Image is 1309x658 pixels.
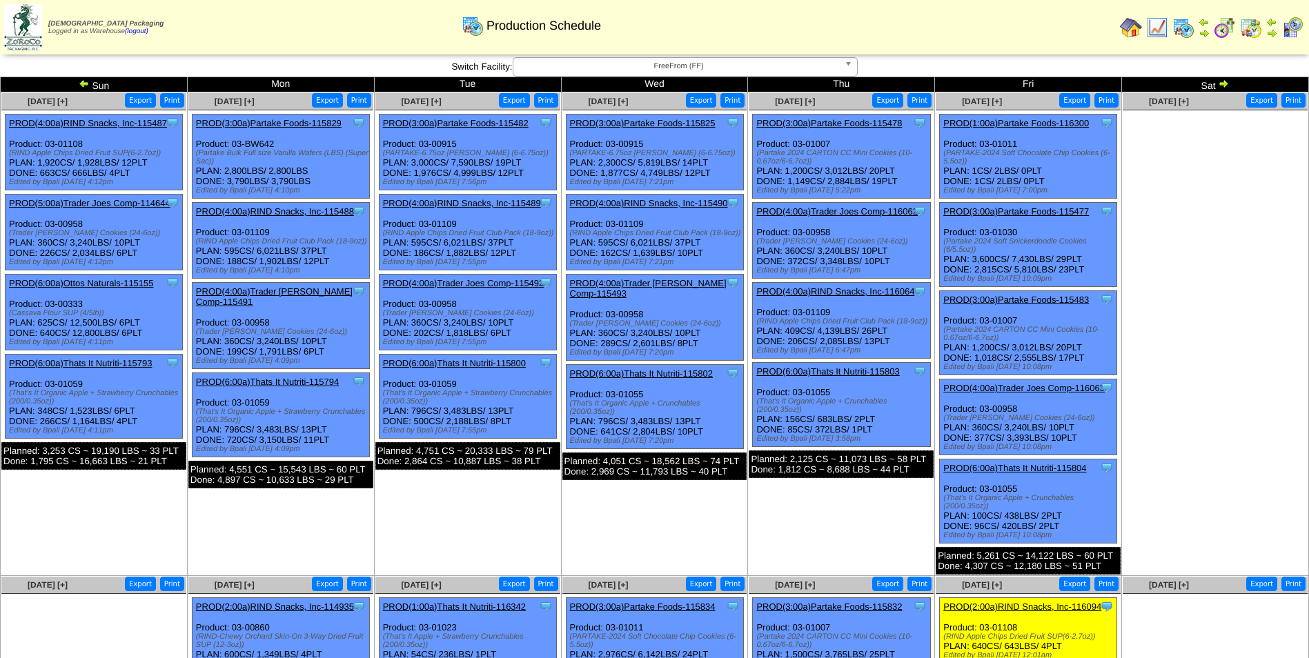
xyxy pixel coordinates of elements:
div: Edited by Bpali [DATE] 7:21pm [570,178,743,186]
button: Export [1059,93,1090,108]
div: Edited by Bpali [DATE] 7:21pm [570,258,743,266]
a: (logout) [125,28,148,35]
img: calendarprod.gif [462,14,484,37]
span: FreeFrom (FF) [519,58,839,74]
a: [DATE] [+] [588,97,628,106]
span: [DATE] [+] [588,580,628,590]
button: Export [499,577,530,591]
div: Edited by Bpali [DATE] 4:11pm [9,338,182,346]
a: PROD(6:00a)Thats It Nutriti-115793 [9,358,152,368]
div: (That's It Organic Apple + Crunchables (200/0.35oz)) [943,494,1116,510]
img: calendarblend.gif [1214,17,1236,39]
img: Tooltip [539,599,553,613]
span: [DEMOGRAPHIC_DATA] Packaging [48,20,164,28]
button: Print [1094,93,1119,108]
div: Planned: 4,551 CS ~ 15,543 LBS ~ 60 PLT Done: 4,897 CS ~ 10,633 LBS ~ 29 PLT [188,461,373,488]
button: Export [1059,577,1090,591]
div: (That's It Organic Apple + Crunchables (200/0.35oz)) [756,397,929,414]
div: Edited by Bpali [DATE] 4:10pm [196,186,369,195]
img: Tooltip [1100,461,1114,475]
img: Tooltip [726,116,740,130]
a: [DATE] [+] [402,580,442,590]
div: (PARTAKE-2024 Soft Chocolate Chip Cookies (6-5.5oz)) [570,632,743,649]
div: Edited by Bpali [DATE] 10:08pm [943,363,1116,371]
img: Tooltip [726,599,740,613]
td: Fri [935,77,1122,92]
img: Tooltip [539,356,553,370]
a: PROD(4:00a)Trader [PERSON_NAME] Comp-115493 [570,278,727,299]
img: Tooltip [166,276,179,290]
div: Edited by Bpali [DATE] 7:20pm [570,348,743,357]
div: (Partake 2024 CARTON CC Mini Cookies (10-0.67oz/6-6.7oz)) [756,632,929,649]
div: (Trader [PERSON_NAME] Cookies (24-6oz)) [196,328,369,336]
button: Print [347,93,371,108]
a: [DATE] [+] [775,580,815,590]
span: Production Schedule [486,19,601,33]
a: PROD(4:00a)Trader Joes Comp-115492 [383,278,544,288]
span: Logged in as Warehouse [48,20,164,35]
div: (Trader [PERSON_NAME] Cookies (24-6oz)) [383,309,556,317]
a: PROD(2:00a)RIND Snacks, Inc-114935 [196,601,354,612]
div: Product: 03-01059 PLAN: 348CS / 1,523LBS / 6PLT DONE: 266CS / 1,164LBS / 4PLT [6,355,183,439]
div: Edited by Bpali [DATE] 4:11pm [9,426,182,435]
div: Edited by Bpali [DATE] 7:56pm [383,178,556,186]
div: Product: 03-01059 PLAN: 796CS / 3,483LBS / 13PLT DONE: 720CS / 3,150LBS / 11PLT [192,373,369,457]
div: (Trader [PERSON_NAME] Cookies (24-6oz)) [570,319,743,328]
span: [DATE] [+] [1149,97,1189,106]
div: (That's It Organic Apple + Strawberry Crunchables (200/0.35oz)) [196,408,369,424]
a: [DATE] [+] [962,580,1002,590]
div: (That's It Organic Apple + Strawberry Crunchables (200/0.35oz)) [9,389,182,406]
div: Product: 03-00958 PLAN: 360CS / 3,240LBS / 10PLT DONE: 202CS / 1,818LBS / 6PLT [379,275,556,350]
button: Print [160,577,184,591]
button: Print [720,577,745,591]
div: (RIND Apple Chips Dried Fruit SUP(6-2.7oz)) [943,632,1116,641]
img: Tooltip [1100,599,1114,613]
td: Wed [561,77,748,92]
a: PROD(4:00a)RIND Snacks, Inc-115487 [9,118,167,128]
div: Edited by Bpali [DATE] 10:08pm [943,531,1116,539]
img: Tooltip [539,196,553,210]
img: Tooltip [352,284,366,298]
div: Product: 03-01109 PLAN: 595CS / 6,021LBS / 37PLT DONE: 162CS / 1,639LBS / 10PLT [566,195,743,270]
a: PROD(3:00a)Partake Foods-115478 [756,118,902,128]
a: PROD(3:00a)Partake Foods-115482 [383,118,529,128]
button: Print [1281,93,1306,108]
img: Tooltip [166,196,179,210]
a: PROD(1:00a)Partake Foods-116300 [943,118,1089,128]
div: Product: 03-01011 PLAN: 1CS / 2LBS / 0PLT DONE: 1CS / 2LBS / 0PLT [940,114,1117,199]
img: home.gif [1120,17,1142,39]
button: Print [1281,577,1306,591]
img: Tooltip [913,284,927,298]
div: (PARTAKE-2024 Soft Chocolate Chip Cookies (6-5.5oz)) [943,149,1116,166]
img: calendarinout.gif [1240,17,1262,39]
img: Tooltip [352,599,366,613]
img: arrowleft.gif [1266,17,1277,28]
a: [DATE] [+] [28,580,68,590]
div: (PARTAKE-6.75oz [PERSON_NAME] (6-6.75oz)) [383,149,556,157]
a: PROD(6:00a)Ottos Naturals-115155 [9,278,154,288]
a: PROD(6:00a)Thats It Nutriti-115802 [570,368,713,379]
button: Print [1094,577,1119,591]
a: PROD(4:00a)RIND Snacks, Inc-116064 [756,286,914,297]
td: Mon [187,77,374,92]
div: Product: 03-00915 PLAN: 3,000CS / 7,590LBS / 19PLT DONE: 1,976CS / 4,999LBS / 12PLT [379,114,556,190]
a: PROD(4:00a)RIND Snacks, Inc-115488 [196,206,354,217]
div: (RIND Apple Chips Dried Fruit Club Pack (18-9oz)) [383,229,556,237]
span: [DATE] [+] [1149,580,1189,590]
div: (RIND Apple Chips Dried Fruit SUP(6-2.7oz)) [9,149,182,157]
div: Product: 03-00958 PLAN: 360CS / 3,240LBS / 10PLT DONE: 289CS / 2,601LBS / 8PLT [566,275,743,361]
div: Product: 03-01108 PLAN: 1,920CS / 1,928LBS / 12PLT DONE: 663CS / 666LBS / 4PLT [6,114,183,190]
div: Product: 03-01030 PLAN: 3,600CS / 7,430LBS / 29PLT DONE: 2,815CS / 5,810LBS / 23PLT [940,203,1117,287]
div: Edited by Bpali [DATE] 10:08pm [943,443,1116,451]
a: [DATE] [+] [962,97,1002,106]
div: Edited by Bpali [DATE] 7:00pm [943,186,1116,195]
button: Print [347,577,371,591]
img: arrowright.gif [1266,28,1277,39]
a: PROD(3:00a)Partake Foods-115829 [196,118,342,128]
div: Product: 03-01007 PLAN: 1,200CS / 3,012LBS / 20PLT DONE: 1,149CS / 2,884LBS / 19PLT [753,114,930,199]
div: Edited by Bpali [DATE] 4:12pm [9,258,182,266]
button: Print [720,93,745,108]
